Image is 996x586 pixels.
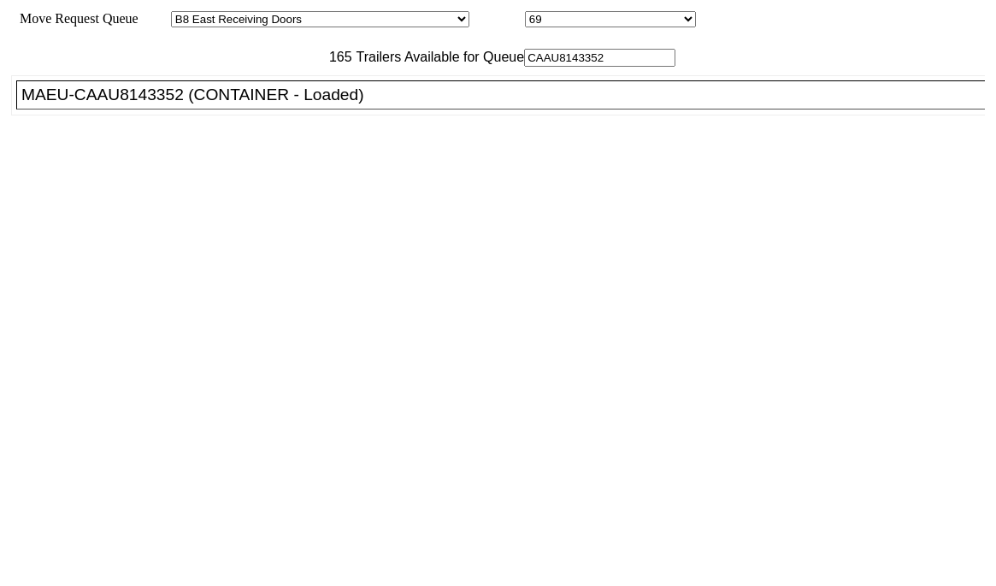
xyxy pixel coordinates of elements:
span: Trailers Available for Queue [352,50,525,64]
span: Location [473,11,522,26]
span: Area [141,11,168,26]
input: Filter Available Trailers [524,49,675,67]
span: 165 [321,50,352,64]
span: Move Request Queue [11,11,138,26]
div: MAEU-CAAU8143352 (CONTAINER - Loaded) [21,86,995,104]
